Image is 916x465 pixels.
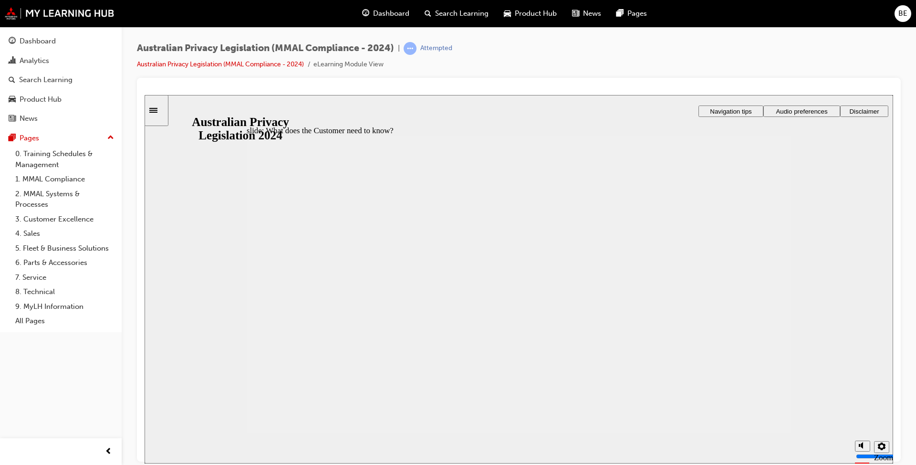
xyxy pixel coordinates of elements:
[895,5,911,22] button: BE
[11,299,118,314] a: 9. MyLH Information
[4,91,118,108] a: Product Hub
[362,8,369,20] span: guage-icon
[20,133,39,144] div: Pages
[137,60,304,68] a: Australian Privacy Legislation (MMAL Compliance - 2024)
[107,132,114,144] span: up-icon
[354,4,417,23] a: guage-iconDashboard
[696,11,744,22] button: Disclaimer
[554,11,619,22] button: Navigation tips
[11,255,118,270] a: 6. Parts & Accessories
[898,8,907,19] span: BE
[572,8,579,20] span: news-icon
[11,241,118,256] a: 5. Fleet & Business Solutions
[9,37,16,46] span: guage-icon
[5,7,114,20] img: mmal
[711,358,773,365] input: volume
[435,8,489,19] span: Search Learning
[515,8,557,19] span: Product Hub
[9,115,16,123] span: news-icon
[313,59,384,70] li: eLearning Module View
[420,44,452,53] div: Attempted
[729,346,745,358] button: Settings
[11,212,118,227] a: 3. Customer Excellence
[404,42,416,55] span: learningRecordVerb_ATTEMPT-icon
[619,11,696,22] button: Audio preferences
[9,76,15,85] span: search-icon
[4,31,118,129] button: DashboardAnalyticsSearch LearningProduct HubNews
[4,110,118,127] a: News
[9,134,16,143] span: pages-icon
[609,4,655,23] a: pages-iconPages
[616,8,624,20] span: pages-icon
[11,226,118,241] a: 4. Sales
[105,446,112,458] span: prev-icon
[4,129,118,147] button: Pages
[504,8,511,20] span: car-icon
[137,43,394,54] span: Australian Privacy Legislation (MMAL Compliance - 2024)
[19,74,73,85] div: Search Learning
[11,172,118,187] a: 1. MMAL Compliance
[583,8,601,19] span: News
[631,13,683,20] span: Audio preferences
[425,8,431,20] span: search-icon
[710,346,726,357] button: Mute (Ctrl+Alt+M)
[705,13,734,20] span: Disclaimer
[627,8,647,19] span: Pages
[20,94,62,105] div: Product Hub
[9,57,16,65] span: chart-icon
[398,43,400,54] span: |
[4,52,118,70] a: Analytics
[373,8,409,19] span: Dashboard
[11,314,118,328] a: All Pages
[729,358,749,386] label: Zoom to fit
[11,285,118,299] a: 8. Technical
[565,13,607,20] span: Navigation tips
[20,36,56,47] div: Dashboard
[4,71,118,89] a: Search Learning
[20,113,38,124] div: News
[20,55,49,66] div: Analytics
[11,147,118,172] a: 0. Training Schedules & Management
[4,32,118,50] a: Dashboard
[496,4,564,23] a: car-iconProduct Hub
[11,187,118,212] a: 2. MMAL Systems & Processes
[417,4,496,23] a: search-iconSearch Learning
[564,4,609,23] a: news-iconNews
[706,338,744,369] div: misc controls
[9,95,16,104] span: car-icon
[11,270,118,285] a: 7. Service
